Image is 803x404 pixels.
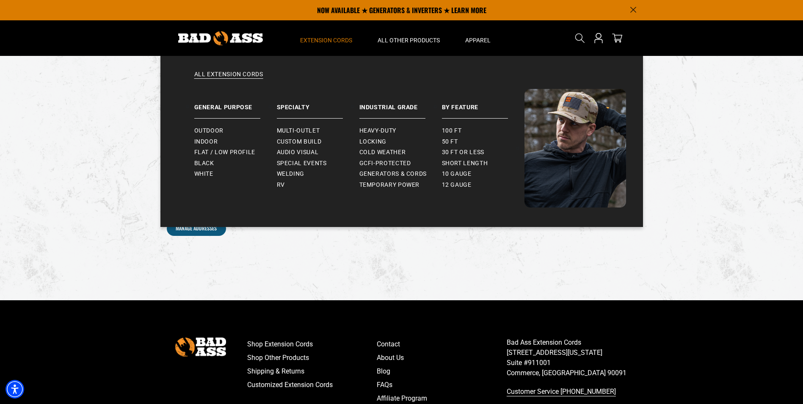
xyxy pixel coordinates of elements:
[442,127,462,135] span: 100 ft
[247,365,377,378] a: Shipping & Returns
[178,31,263,45] img: Bad Ass Extension Cords
[194,149,256,156] span: Flat / Low Profile
[194,125,277,136] a: Outdoor
[277,125,359,136] a: Multi-Outlet
[442,89,524,119] a: By Feature
[524,89,626,208] img: Bad Ass Extension Cords
[194,147,277,158] a: Flat / Low Profile
[442,158,524,169] a: Short Length
[442,169,524,180] a: 10 gauge
[377,365,507,378] a: Blog
[175,338,226,357] img: Bad Ass Extension Cords
[194,136,277,147] a: Indoor
[300,36,352,44] span: Extension Cords
[359,127,396,135] span: Heavy-Duty
[277,127,320,135] span: Multi-Outlet
[359,136,442,147] a: Locking
[247,338,377,351] a: Shop Extension Cords
[442,147,524,158] a: 30 ft or less
[287,20,365,56] summary: Extension Cords
[377,378,507,392] a: FAQs
[194,89,277,119] a: General Purpose
[507,338,637,378] p: Bad Ass Extension Cords [STREET_ADDRESS][US_STATE] Suite #911001 Commerce, [GEOGRAPHIC_DATA] 90091
[377,338,507,351] a: Contact
[359,170,427,178] span: Generators & Cords
[277,138,322,146] span: Custom Build
[277,180,359,191] a: RV
[442,125,524,136] a: 100 ft
[194,169,277,180] a: White
[573,31,587,45] summary: Search
[359,180,442,191] a: Temporary Power
[277,158,359,169] a: Special Events
[377,351,507,365] a: About Us
[194,170,213,178] span: White
[442,180,524,191] a: 12 gauge
[359,147,442,158] a: Cold Weather
[194,160,214,167] span: Black
[247,378,377,392] a: Customized Extension Cords
[277,89,359,119] a: Specialty
[277,160,327,167] span: Special Events
[610,33,624,43] a: cart
[194,127,224,135] span: Outdoor
[442,138,458,146] span: 50 ft
[359,149,406,156] span: Cold Weather
[277,169,359,180] a: Welding
[365,20,453,56] summary: All Other Products
[167,221,226,236] a: Manage Addresses
[277,149,319,156] span: Audio Visual
[359,160,411,167] span: GCFI-Protected
[359,89,442,119] a: Industrial Grade
[453,20,503,56] summary: Apparel
[277,136,359,147] a: Custom Build
[277,170,304,178] span: Welding
[442,181,472,189] span: 12 gauge
[194,138,218,146] span: Indoor
[177,70,626,89] a: All Extension Cords
[359,181,420,189] span: Temporary Power
[359,138,386,146] span: Locking
[592,20,605,56] a: Open this option
[194,158,277,169] a: Black
[277,147,359,158] a: Audio Visual
[359,169,442,180] a: Generators & Cords
[442,136,524,147] a: 50 ft
[442,170,472,178] span: 10 gauge
[442,149,484,156] span: 30 ft or less
[247,351,377,365] a: Shop Other Products
[507,385,637,398] a: call 833-674-1699
[442,160,488,167] span: Short Length
[465,36,491,44] span: Apparel
[277,181,285,189] span: RV
[359,125,442,136] a: Heavy-Duty
[378,36,440,44] span: All Other Products
[6,380,24,398] div: Accessibility Menu
[359,158,442,169] a: GCFI-Protected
